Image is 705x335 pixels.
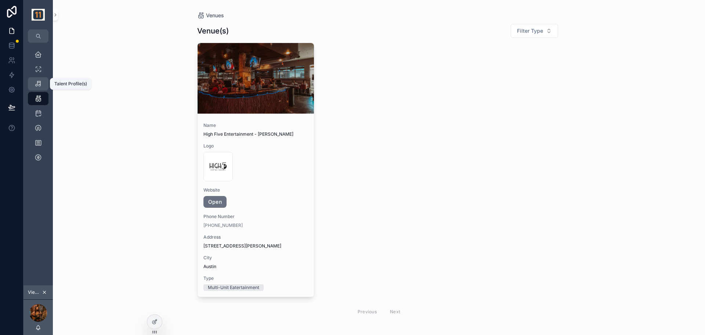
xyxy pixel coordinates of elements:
[203,222,243,228] a: [PHONE_NUMBER]
[511,24,558,38] button: Select Button
[203,243,308,249] span: [STREET_ADDRESS][PERSON_NAME]
[203,196,227,208] a: Open
[23,43,53,174] div: scrollable content
[206,12,224,19] span: Venues
[208,284,259,291] div: Multi-Unit Eatertainment
[203,264,308,270] span: Austin
[517,27,543,35] span: Filter Type
[197,26,229,36] h1: Venue(s)
[197,43,315,297] a: NameHigh Five Entertainment - [PERSON_NAME]LogoWebsiteOpenPhone Number[PHONE_NUMBER]Address[STREE...
[203,275,308,281] span: Type
[54,81,87,87] div: Talent Profile(s)
[198,43,314,114] div: Anderson-Lane-1.jpg
[32,9,44,21] img: App logo
[28,289,40,295] span: Viewing as CJ
[203,255,308,261] span: City
[203,122,308,128] span: Name
[203,187,308,193] span: Website
[203,143,308,149] span: Logo
[203,214,308,220] span: Phone Number
[197,12,224,19] a: Venues
[203,234,308,240] span: Address
[203,131,308,137] span: High Five Entertainment - [PERSON_NAME]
